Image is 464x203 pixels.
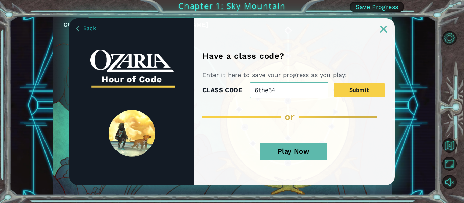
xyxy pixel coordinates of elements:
p: Enter it here to save your progress as you play: [202,71,350,79]
img: BackArrow_Dusk.png [76,26,79,32]
span: or [285,111,295,122]
h1: Have a class code? [202,51,286,61]
span: Back [83,25,96,32]
button: Play Now [260,143,327,160]
button: Submit [334,83,385,97]
img: ExitButton_Dusk.png [380,26,387,33]
h3: Hour of Code [90,72,174,87]
label: CLASS CODE [202,85,242,95]
img: whiteOzariaWordmark.png [90,50,174,72]
img: SpiritLandReveal.png [109,110,155,157]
